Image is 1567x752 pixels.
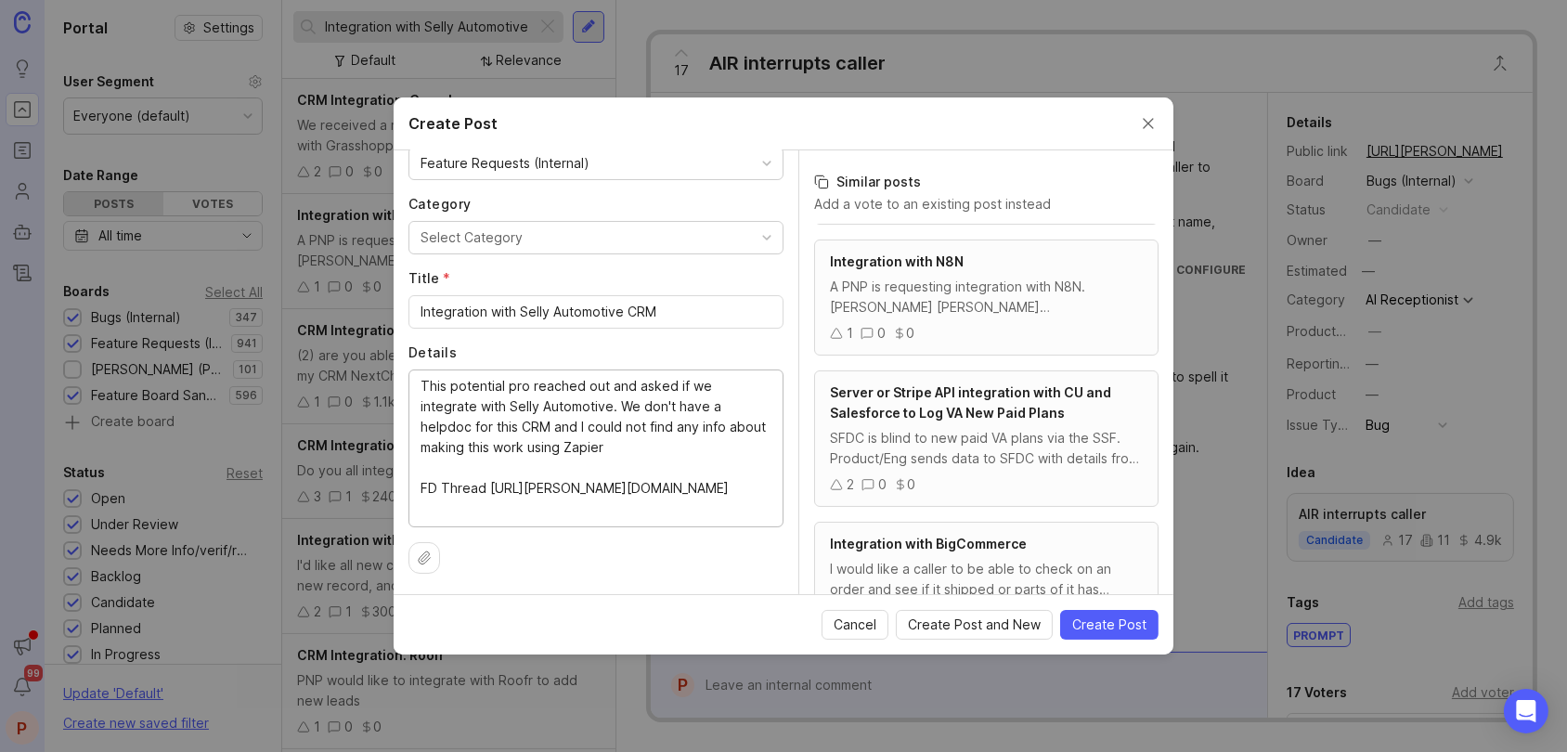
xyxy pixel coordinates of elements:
[877,323,886,344] div: 0
[830,253,964,269] span: Integration with N8N
[1072,616,1146,634] span: Create Post
[830,384,1111,421] span: Server or Stripe API integration with CU and Salesforce to Log VA New Paid Plans
[814,195,1159,214] p: Add a vote to an existing post instead
[421,302,771,322] input: Short, descriptive title
[830,536,1027,551] span: Integration with BigCommerce
[408,112,498,135] h2: Create Post
[1138,113,1159,134] button: Close create post modal
[834,616,876,634] span: Cancel
[1504,689,1548,733] div: Open Intercom Messenger
[907,474,915,495] div: 0
[421,153,589,174] div: Feature Requests (Internal)
[830,428,1143,469] div: SFDC is blind to new paid VA plans via the SSF. Product/Eng sends data to SFDC with details from ...
[830,277,1143,318] div: A PNP is requesting integration with N8N. [PERSON_NAME] [PERSON_NAME][EMAIL_ADDRESS][PERSON_NAME]...
[408,270,450,286] span: Title (required)
[814,370,1159,507] a: Server or Stripe API integration with CU and Salesforce to Log VA New Paid PlansSFDC is blind to ...
[421,227,523,248] div: Select Category
[822,610,888,640] button: Cancel
[878,474,887,495] div: 0
[408,195,783,214] label: Category
[847,474,854,495] div: 2
[408,344,783,362] label: Details
[830,559,1143,600] div: I would like a caller to be able to check on an order and see if it shipped or parts of it has sh...
[896,610,1053,640] button: Create Post and New
[1060,610,1159,640] button: Create Post
[814,522,1159,638] a: Integration with BigCommerceI would like a caller to be able to check on an order and see if it s...
[814,173,1159,191] h3: Similar posts
[906,323,914,344] div: 0
[847,323,853,344] div: 1
[908,616,1041,634] span: Create Post and New
[421,376,771,519] textarea: This potential pro reached out and asked if we integrate with Selly Automotive. We don't have a h...
[814,240,1159,356] a: Integration with N8NA PNP is requesting integration with N8N. [PERSON_NAME] [PERSON_NAME][EMAIL_A...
